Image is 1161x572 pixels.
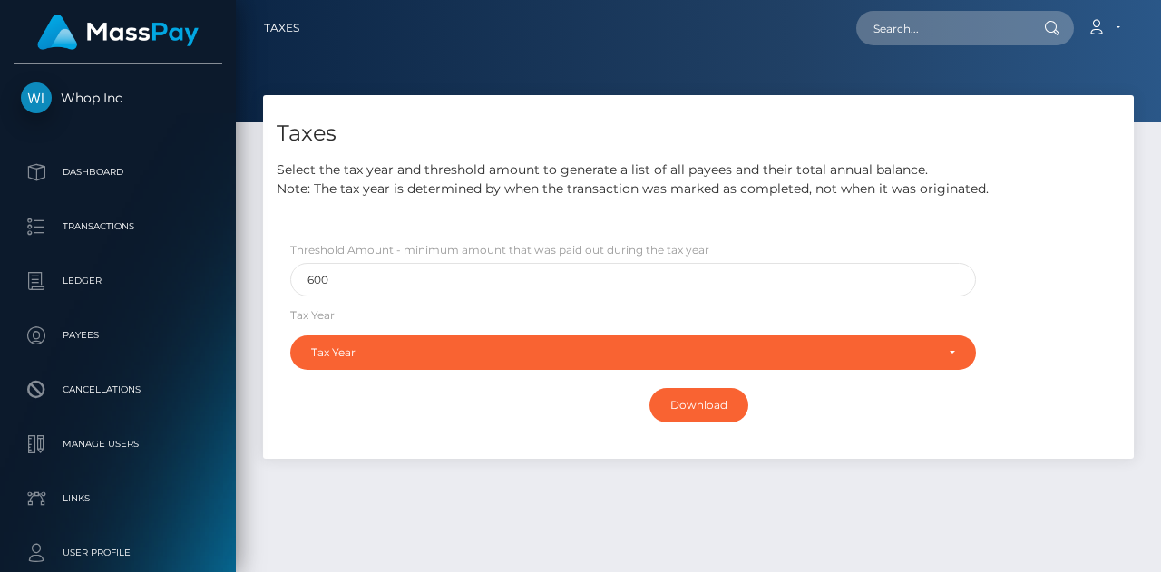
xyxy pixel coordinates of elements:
p: Manage Users [21,431,215,458]
a: Transactions [14,204,222,249]
p: Ledger [21,267,215,295]
label: Tax Year [290,307,335,324]
p: Transactions [21,213,215,240]
img: MassPay Logo [37,15,199,50]
label: Threshold Amount - minimum amount that was paid out during the tax year [290,242,709,258]
a: Payees [14,313,222,358]
p: Dashboard [21,159,215,186]
a: Manage Users [14,422,222,467]
div: Tax Year [311,345,934,360]
a: Cancellations [14,367,222,412]
button: Tax Year [290,335,976,370]
a: Taxes [264,9,299,47]
a: Links [14,476,222,521]
a: Dashboard [14,150,222,195]
p: Links [21,485,215,512]
p: Select the tax year and threshold amount to generate a list of all payees and their total annual ... [277,160,1120,199]
p: Payees [21,322,215,349]
img: Whop Inc [21,82,52,113]
a: Ledger [14,258,222,304]
input: Download [649,388,748,422]
input: Search... [856,11,1027,45]
h4: Taxes [277,118,1120,150]
p: User Profile [21,539,215,567]
p: Cancellations [21,376,215,403]
span: Whop Inc [14,90,222,106]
